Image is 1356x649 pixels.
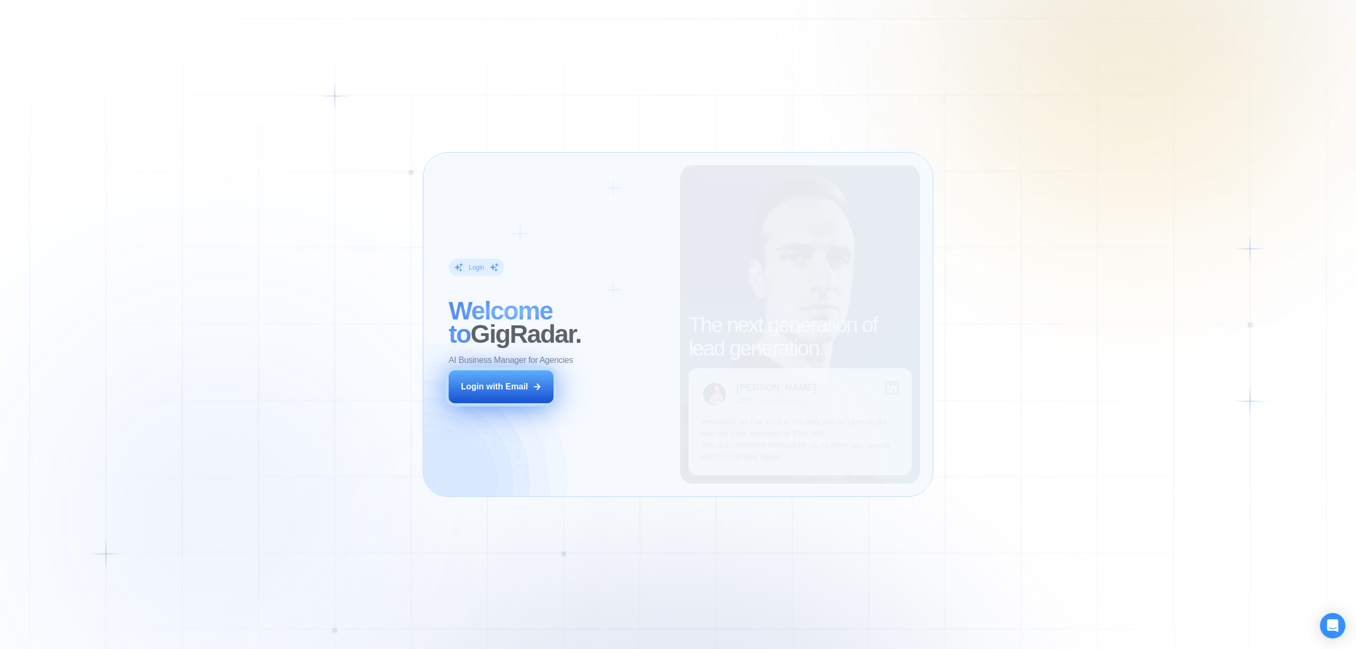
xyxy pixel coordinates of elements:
[736,383,816,393] div: [PERSON_NAME]
[1320,613,1345,638] div: Open Intercom Messenger
[449,297,552,348] span: Welcome to
[689,313,911,360] h2: The next generation of lead generation.
[757,397,804,405] div: Digital Agency
[736,397,752,405] div: CEO
[701,416,898,463] p: Previously, we had a 5% to 7% reply rate on Upwork, but now our sales increased by 17%-20%. This ...
[449,299,667,346] h2: ‍ GigRadar.
[469,263,484,272] div: Login
[449,370,554,403] button: Login with Email
[461,381,528,393] div: Login with Email
[449,354,573,366] p: AI Business Manager for Agencies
